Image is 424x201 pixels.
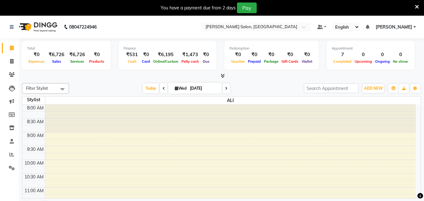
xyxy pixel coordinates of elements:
div: Appointment [332,46,410,51]
span: Wed [173,86,188,91]
button: Pay [237,3,257,13]
div: ₹0 [88,51,106,58]
div: Finance [124,46,212,51]
span: Ongoing [373,59,391,64]
span: Expenses [27,59,46,64]
div: ₹0 [201,51,212,58]
img: logo [16,18,59,36]
div: You have a payment due from 2 days [161,5,236,11]
span: Services [69,59,86,64]
span: Card [140,59,152,64]
span: Online/Custom [152,59,180,64]
span: Filter Stylist [26,86,48,91]
div: ₹0 [229,51,246,58]
span: Due [201,59,211,64]
input: Search Appointment [304,83,359,93]
div: ₹0 [246,51,262,58]
div: 0 [353,51,373,58]
span: Voucher [229,59,246,64]
div: 9:00 AM [26,132,45,139]
div: 7 [332,51,353,58]
span: Completed [332,59,353,64]
span: Package [262,59,280,64]
div: 10:30 AM [23,174,45,180]
div: 8:30 AM [26,119,45,125]
div: ₹0 [262,51,280,58]
div: ₹0 [300,51,314,58]
span: Gift Cards [280,59,300,64]
span: Today [143,83,159,93]
div: 0 [373,51,391,58]
div: 10:00 AM [23,160,45,167]
input: 2025-09-03 [188,84,219,93]
div: ₹6,726 [67,51,88,58]
div: ₹531 [124,51,140,58]
b: 08047224946 [69,18,97,36]
div: ₹1,473 [180,51,201,58]
div: 8:00 AM [26,105,45,111]
span: Sales [51,59,63,64]
span: [PERSON_NAME] [376,24,412,30]
div: Total [27,46,106,51]
span: Products [88,59,106,64]
div: Stylist [22,97,45,103]
button: ADD NEW [362,84,384,93]
span: Petty cash [180,59,201,64]
div: 11:00 AM [23,188,45,194]
div: ₹0 [280,51,300,58]
div: ₹6,726 [46,51,67,58]
span: Cash [126,59,138,64]
div: 0 [391,51,410,58]
div: ₹0 [140,51,152,58]
span: Wallet [300,59,314,64]
span: Upcoming [353,59,373,64]
span: ADD NEW [364,86,383,91]
span: ALI [45,97,416,104]
div: 9:30 AM [26,146,45,153]
div: ₹0 [27,51,46,58]
span: Prepaid [246,59,262,64]
span: No show [391,59,410,64]
div: Redemption [229,46,314,51]
div: ₹6,195 [152,51,180,58]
